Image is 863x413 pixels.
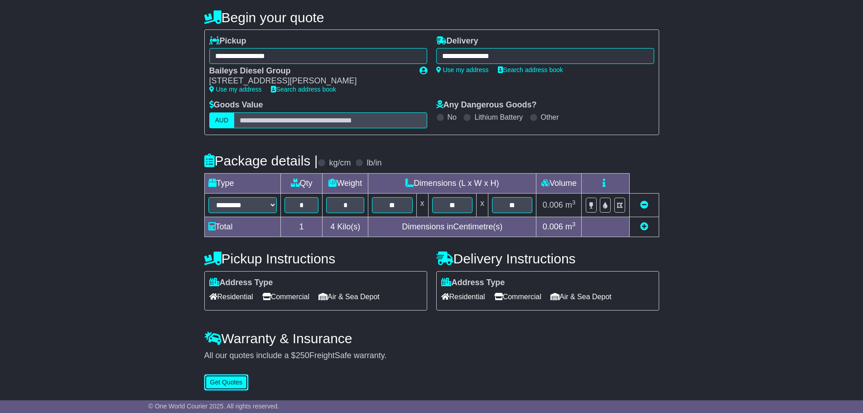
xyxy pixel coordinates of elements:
a: Use my address [436,66,489,73]
label: Address Type [441,278,505,288]
span: Air & Sea Depot [550,290,612,304]
h4: Begin your quote [204,10,659,25]
h4: Warranty & Insurance [204,331,659,346]
span: 0.006 [543,200,563,209]
a: Search address book [271,86,336,93]
label: Address Type [209,278,273,288]
span: © One World Courier 2025. All rights reserved. [149,403,280,410]
h4: Pickup Instructions [204,251,427,266]
label: Goods Value [209,100,263,110]
td: x [476,193,488,217]
a: Search address book [498,66,563,73]
div: Baileys Diesel Group [209,66,410,76]
td: Weight [323,173,368,193]
td: Kilo(s) [323,217,368,237]
div: All our quotes include a $ FreightSafe warranty. [204,351,659,361]
sup: 3 [572,199,576,206]
td: Type [204,173,280,193]
span: Residential [209,290,253,304]
td: Total [204,217,280,237]
label: Any Dangerous Goods? [436,100,537,110]
label: kg/cm [329,158,351,168]
h4: Delivery Instructions [436,251,659,266]
label: Delivery [436,36,478,46]
sup: 3 [572,221,576,228]
span: m [565,222,576,231]
label: Lithium Battery [474,113,523,121]
td: Dimensions (L x W x H) [368,173,536,193]
label: Pickup [209,36,246,46]
span: 250 [296,351,309,360]
span: 0.006 [543,222,563,231]
h4: Package details | [204,153,318,168]
a: Add new item [640,222,648,231]
button: Get Quotes [204,374,249,390]
a: Remove this item [640,200,648,209]
td: Dimensions in Centimetre(s) [368,217,536,237]
span: Commercial [494,290,541,304]
span: Commercial [262,290,309,304]
label: Other [541,113,559,121]
label: AUD [209,112,235,128]
div: [STREET_ADDRESS][PERSON_NAME] [209,76,410,86]
span: Residential [441,290,485,304]
span: 4 [330,222,335,231]
td: x [416,193,428,217]
a: Use my address [209,86,262,93]
label: No [448,113,457,121]
label: lb/in [366,158,381,168]
span: m [565,200,576,209]
td: Qty [280,173,323,193]
td: Volume [536,173,582,193]
span: Air & Sea Depot [318,290,380,304]
td: 1 [280,217,323,237]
